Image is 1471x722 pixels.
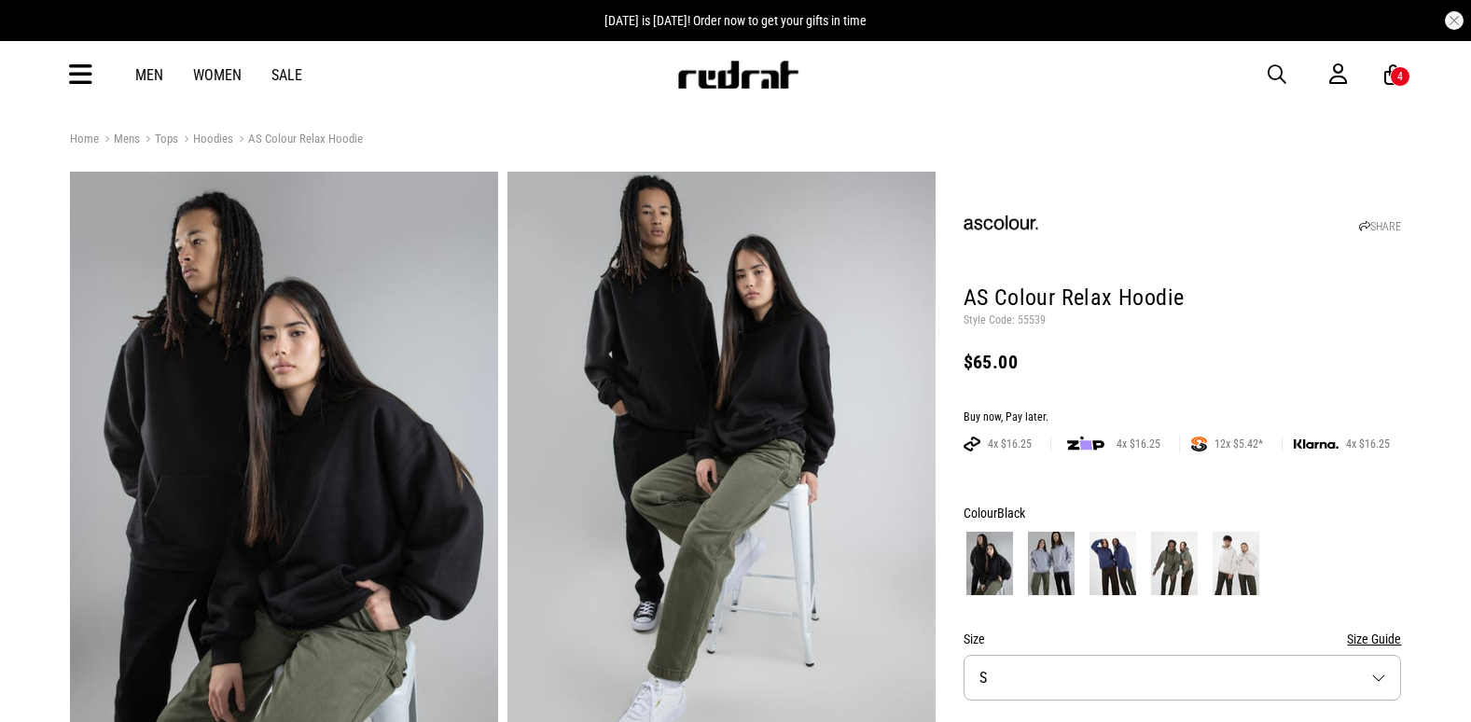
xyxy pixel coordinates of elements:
[980,437,1039,451] span: 4x $16.25
[1151,532,1198,595] img: Cypress
[1359,220,1401,233] a: SHARE
[964,351,1402,373] div: $65.00
[964,502,1402,524] div: Colour
[140,132,178,149] a: Tops
[964,437,980,451] img: AFTERPAY
[1397,70,1403,83] div: 4
[964,410,1402,425] div: Buy now, Pay later.
[1207,437,1270,451] span: 12x $5.42*
[966,532,1013,595] img: Black
[233,132,363,149] a: AS Colour Relax Hoodie
[964,655,1402,701] button: S
[1028,532,1075,595] img: Grey Marle
[1191,437,1207,451] img: SPLITPAY
[193,66,242,84] a: Women
[1384,65,1402,85] a: 4
[271,66,302,84] a: Sale
[676,61,799,89] img: Redrat logo
[70,132,99,146] a: Home
[964,313,1402,328] p: Style Code: 55539
[964,187,1038,262] img: AS Colour
[99,132,140,149] a: Mens
[1089,532,1136,595] img: Cobalt
[604,13,867,28] span: [DATE] is [DATE]! Order now to get your gifts in time
[964,284,1402,313] h1: AS Colour Relax Hoodie
[1213,532,1259,595] img: Bone
[1294,439,1339,450] img: KLARNA
[1067,435,1104,453] img: zip
[997,506,1025,521] span: Black
[1347,628,1401,650] button: Size Guide
[1109,437,1168,451] span: 4x $16.25
[979,669,987,687] span: S
[135,66,163,84] a: Men
[1339,437,1397,451] span: 4x $16.25
[964,628,1402,650] div: Size
[178,132,233,149] a: Hoodies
